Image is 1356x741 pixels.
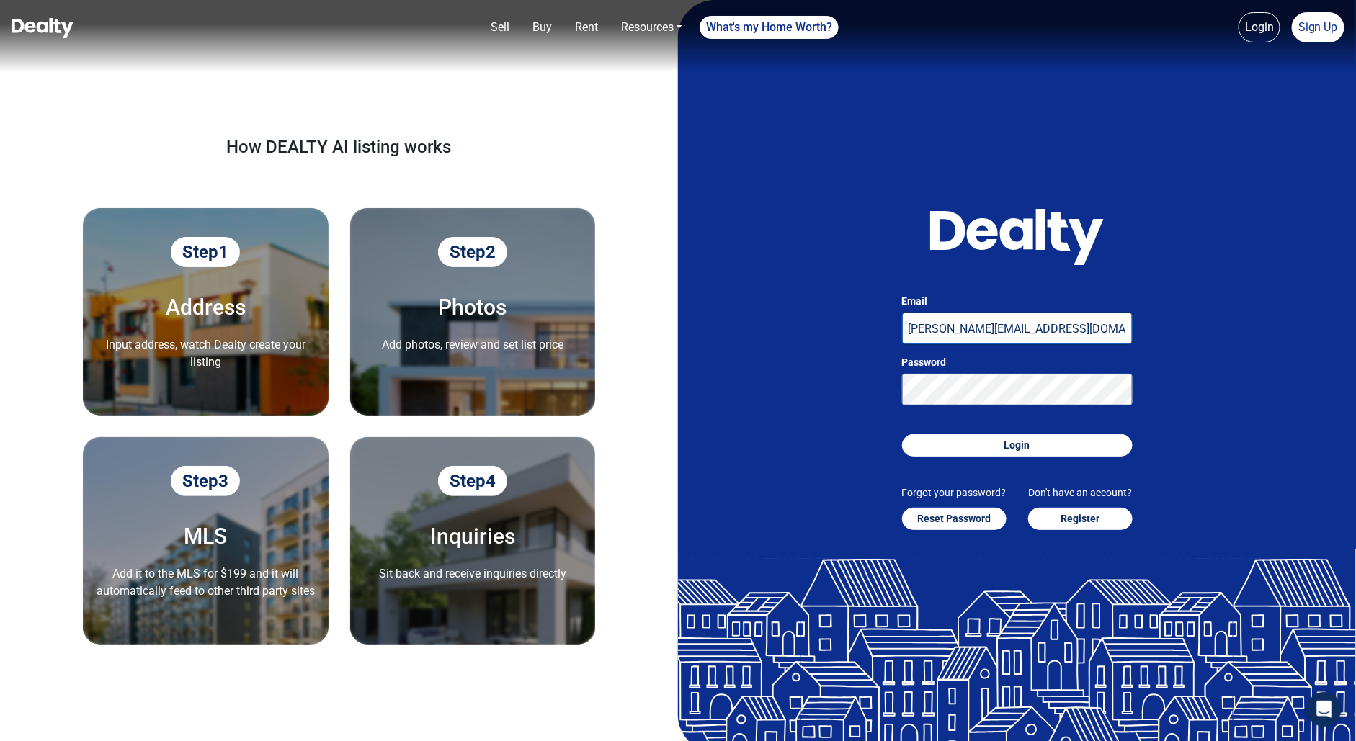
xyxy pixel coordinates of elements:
a: Rent [569,13,604,42]
button: Register [1028,508,1133,530]
p: Input address, watch Dealty create your listing [94,336,317,371]
a: Resources [615,13,688,42]
a: Buy [527,13,558,42]
p: Forgot your password? [902,485,1007,500]
a: Sign Up [1292,12,1344,42]
span: Step 2 [438,237,507,267]
span: Step 4 [438,466,507,496]
h5: Address [94,296,317,319]
h5: Inquiries [362,525,584,548]
div: Open Intercom Messenger [1307,692,1342,727]
span: Step 3 [171,466,240,496]
span: Step 1 [171,237,240,267]
p: Add photos, review and set list price [362,336,584,354]
button: Login [902,434,1133,457]
label: Email [902,294,1133,309]
button: Reset Password [902,508,1007,530]
a: Sell [485,13,515,42]
h5: MLS [94,525,317,548]
img: Dealty - Buy, Sell & Rent Homes [12,18,73,38]
a: What's my Home Worth? [700,16,839,39]
p: Sit back and receive inquiries directly [362,565,584,583]
h5: Photos [362,296,584,319]
p: Don't have an account? [1028,485,1133,500]
a: Login [1239,12,1280,42]
label: Password [902,355,1133,370]
h1: How DEALTY AI listing works [36,137,642,158]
